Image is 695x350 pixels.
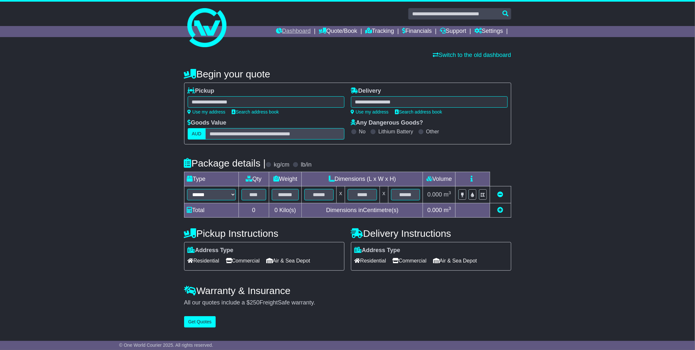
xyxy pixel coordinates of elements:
[188,119,226,127] label: Goods Value
[250,299,260,306] span: 250
[274,207,278,213] span: 0
[351,228,511,239] h4: Delivery Instructions
[474,26,503,37] a: Settings
[184,158,266,168] h4: Package details |
[351,119,423,127] label: Any Dangerous Goods?
[402,26,432,37] a: Financials
[359,128,366,135] label: No
[232,109,279,114] a: Search address book
[119,343,213,348] span: © One World Courier 2025. All rights reserved.
[188,247,234,254] label: Address Type
[498,191,503,198] a: Remove this item
[351,109,389,114] a: Use my address
[269,203,302,218] td: Kilo(s)
[440,26,466,37] a: Support
[184,69,511,79] h4: Begin your quote
[380,186,388,203] td: x
[239,203,269,218] td: 0
[393,256,427,266] span: Commercial
[337,186,345,203] td: x
[302,172,423,186] td: Dimensions (L x W x H)
[184,203,239,218] td: Total
[302,203,423,218] td: Dimensions in Centimetre(s)
[188,256,219,266] span: Residential
[355,247,400,254] label: Address Type
[426,128,439,135] label: Other
[444,207,451,213] span: m
[226,256,260,266] span: Commercial
[184,285,511,296] h4: Warranty & Insurance
[433,256,477,266] span: Air & Sea Depot
[449,206,451,211] sup: 3
[433,52,511,58] a: Switch to the old dashboard
[269,172,302,186] td: Weight
[449,190,451,195] sup: 3
[266,256,310,266] span: Air & Sea Depot
[274,161,289,168] label: kg/cm
[301,161,311,168] label: lb/in
[239,172,269,186] td: Qty
[427,207,442,213] span: 0.000
[188,128,206,140] label: AUD
[184,172,239,186] td: Type
[378,128,413,135] label: Lithium Battery
[184,299,511,306] div: All our quotes include a $ FreightSafe warranty.
[184,316,216,328] button: Get Quotes
[276,26,311,37] a: Dashboard
[444,191,451,198] span: m
[427,191,442,198] span: 0.000
[423,172,456,186] td: Volume
[188,87,214,95] label: Pickup
[184,228,344,239] h4: Pickup Instructions
[319,26,357,37] a: Quote/Book
[351,87,381,95] label: Delivery
[355,256,386,266] span: Residential
[395,109,442,114] a: Search address book
[188,109,225,114] a: Use my address
[365,26,394,37] a: Tracking
[498,207,503,213] a: Add new item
